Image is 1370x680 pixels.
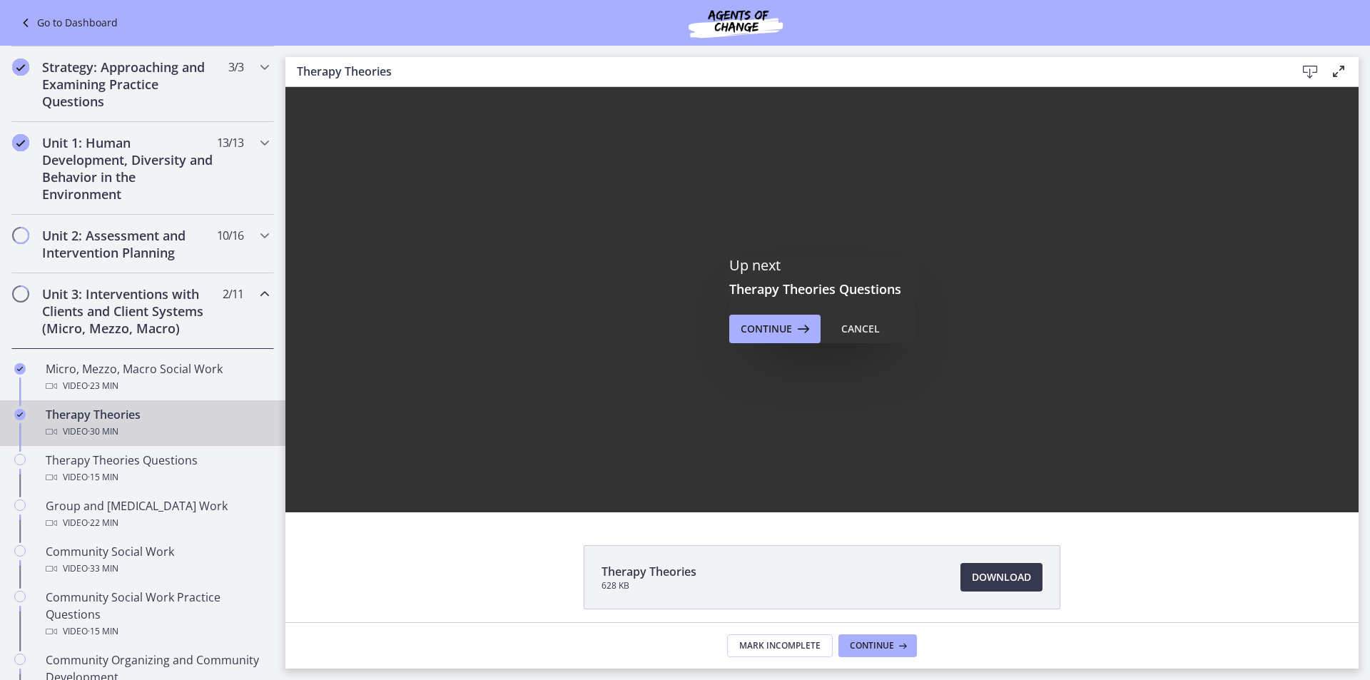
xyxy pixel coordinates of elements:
[727,634,833,657] button: Mark Incomplete
[46,406,268,440] div: Therapy Theories
[602,580,696,592] span: 628 KB
[46,360,268,395] div: Micro, Mezzo, Macro Social Work
[46,514,268,532] div: Video
[12,134,29,151] i: Completed
[17,14,118,31] a: Go to Dashboard
[729,256,915,275] p: Up next
[42,227,216,261] h2: Unit 2: Assessment and Intervention Planning
[739,640,821,651] span: Mark Incomplete
[46,543,268,577] div: Community Social Work
[88,560,118,577] span: · 33 min
[650,6,821,40] img: Agents of Change
[729,315,821,343] button: Continue
[42,134,216,203] h2: Unit 1: Human Development, Diversity and Behavior in the Environment
[830,315,891,343] button: Cancel
[88,514,118,532] span: · 22 min
[46,469,268,486] div: Video
[228,59,243,76] span: 3 / 3
[88,423,118,440] span: · 30 min
[297,63,1273,80] h3: Therapy Theories
[841,320,880,338] div: Cancel
[46,423,268,440] div: Video
[14,363,26,375] i: Completed
[88,623,118,640] span: · 15 min
[602,563,696,580] span: Therapy Theories
[42,285,216,337] h2: Unit 3: Interventions with Clients and Client Systems (Micro, Mezzo, Macro)
[46,377,268,395] div: Video
[88,377,118,395] span: · 23 min
[42,59,216,110] h2: Strategy: Approaching and Examining Practice Questions
[217,227,243,244] span: 10 / 16
[729,280,915,298] h3: Therapy Theories Questions
[838,634,917,657] button: Continue
[217,134,243,151] span: 13 / 13
[46,589,268,640] div: Community Social Work Practice Questions
[14,409,26,420] i: Completed
[46,623,268,640] div: Video
[972,569,1031,586] span: Download
[741,320,792,338] span: Continue
[46,452,268,486] div: Therapy Theories Questions
[850,640,894,651] span: Continue
[12,59,29,76] i: Completed
[46,560,268,577] div: Video
[960,563,1042,592] a: Download
[88,469,118,486] span: · 15 min
[223,285,243,303] span: 2 / 11
[46,497,268,532] div: Group and [MEDICAL_DATA] Work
